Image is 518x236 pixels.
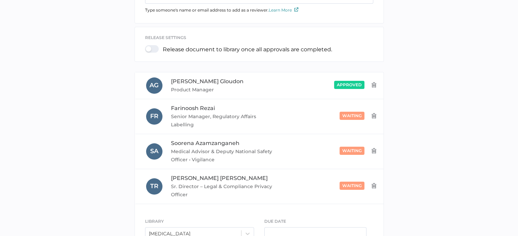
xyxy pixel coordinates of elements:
[171,105,215,111] span: Farinoosh Rezai
[145,35,186,40] span: release settings
[171,78,244,85] span: [PERSON_NAME] Gloudon
[150,81,159,89] span: A G
[171,175,268,181] span: [PERSON_NAME] [PERSON_NAME]
[371,82,377,88] img: delete
[171,86,274,94] span: Product Manager
[171,182,274,199] span: Sr. Director – Legal & Compliance Privacy Officer
[163,46,332,53] p: Release document to library once all approvals are completed.
[145,7,298,13] span: Type someone's name or email address to add as a reviewer.
[294,7,298,12] img: external-link-icon.7ec190a1.svg
[171,140,239,146] span: Soorena Azamzanganeh
[342,183,362,188] span: waiting
[371,113,377,119] img: delete
[337,82,362,87] span: approved
[342,113,362,118] span: waiting
[171,147,274,164] span: Medical Advisor & Deputy National Safety Officer • Vigilance
[145,219,164,224] span: LIBRARY
[342,148,362,153] span: waiting
[150,182,158,190] span: T R
[371,148,377,153] img: delete
[371,183,377,188] img: delete
[269,7,298,13] a: Learn More
[150,147,158,155] span: S A
[264,219,286,224] span: DUE DATE
[171,112,274,129] span: Senior Manager, Regulatory Affairs Labelling
[150,112,158,120] span: F R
